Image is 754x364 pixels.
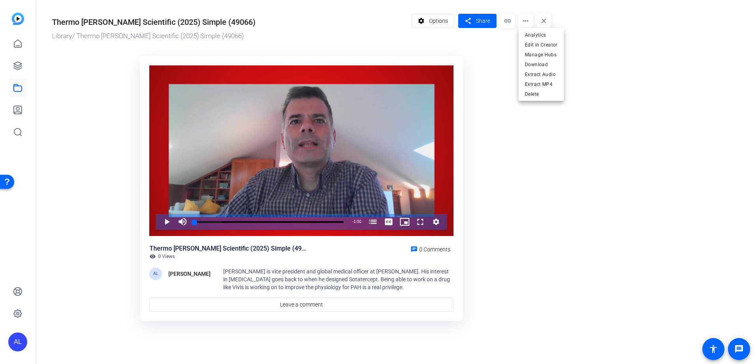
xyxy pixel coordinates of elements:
[525,40,558,50] span: Edit in Creator
[525,89,558,99] span: Delete
[525,30,558,40] span: Analytics
[525,50,558,59] span: Manage Hubs
[525,70,558,79] span: Extract Audio
[525,80,558,89] span: Extract MP4
[525,60,558,69] span: Download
